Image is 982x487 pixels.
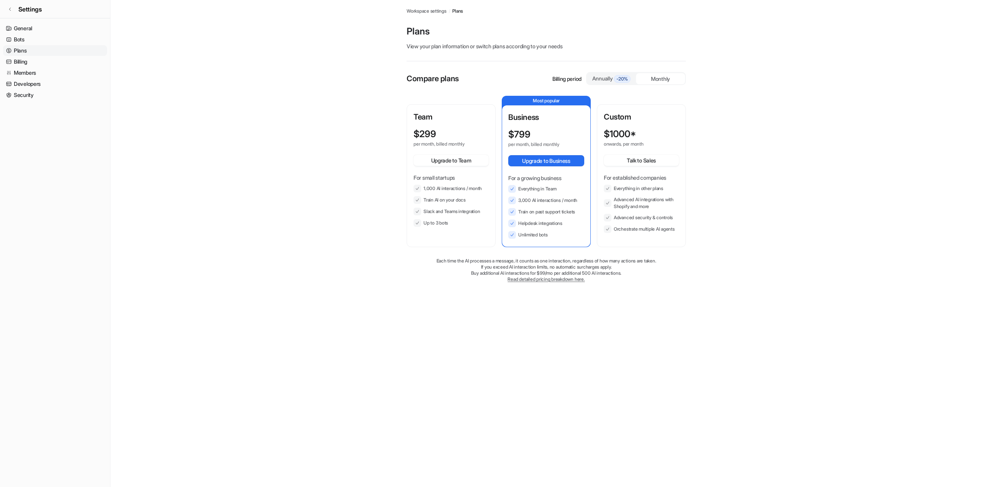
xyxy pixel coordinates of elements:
a: Read detailed pricing breakdown here. [507,276,585,282]
button: Talk to Sales [604,155,679,166]
p: Business [508,112,584,123]
li: Unlimited bots [508,231,584,239]
span: / [449,8,450,15]
button: Upgrade to Team [414,155,489,166]
p: For small startups [414,174,489,182]
button: Upgrade to Business [508,155,584,166]
div: Annually [590,74,633,83]
div: Monthly [636,73,685,84]
li: Train on past support tickets [508,208,584,216]
p: per month, billed monthly [508,141,570,148]
li: 3,000 AI interactions / month [508,197,584,204]
li: Everything in Team [508,185,584,193]
p: onwards, per month [604,141,665,147]
li: Advanced AI integrations with Shopify and more [604,196,679,210]
li: Train AI on your docs [414,196,489,204]
a: Developers [3,79,107,89]
p: If you exceed AI interaction limits, no automatic surcharges apply. [407,264,686,270]
a: Bots [3,34,107,45]
a: Plans [3,45,107,56]
p: View your plan information or switch plans according to your needs [407,42,686,50]
p: Each time the AI processes a message, it counts as one interaction, regardless of how many action... [407,258,686,264]
p: Plans [407,25,686,38]
li: Orchestrate multiple AI agents [604,225,679,233]
p: Most popular [502,96,590,105]
li: Slack and Teams integration [414,208,489,215]
a: Workspace settings [407,8,447,15]
a: Security [3,90,107,100]
p: Compare plans [407,73,459,84]
p: $ 1000* [604,129,636,139]
li: Everything in other plans [604,185,679,192]
p: per month, billed monthly [414,141,475,147]
a: Billing [3,56,107,67]
span: Settings [18,5,42,14]
p: Custom [604,111,679,123]
p: $ 299 [414,129,436,139]
a: Plans [452,8,463,15]
li: Advanced security & controls [604,214,679,221]
a: General [3,23,107,34]
li: 1,000 AI interactions / month [414,185,489,192]
p: $ 799 [508,129,531,140]
p: For a growing business [508,174,584,182]
a: Members [3,67,107,78]
li: Up to 3 bots [414,219,489,227]
p: Buy additional AI interactions for $99/mo per additional 500 AI interactions. [407,270,686,276]
span: -20% [614,75,631,83]
p: Billing period [552,75,582,83]
p: Team [414,111,489,123]
li: Helpdesk integrations [508,220,584,227]
p: For established companies [604,174,679,182]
